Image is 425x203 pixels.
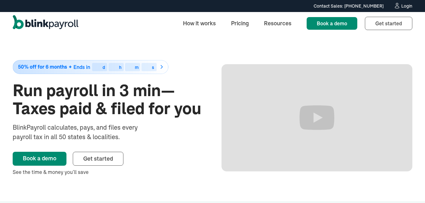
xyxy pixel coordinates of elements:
div: s [152,65,154,70]
a: Get started [365,17,412,30]
span: 50% off for 6 months [18,64,67,70]
div: m [135,65,139,70]
a: Resources [259,16,297,30]
span: Ends in [73,64,90,70]
iframe: Run Payroll in 3 min with BlinkPayroll [222,64,413,171]
a: home [13,15,78,32]
div: d [103,65,105,70]
a: Book a demo [13,152,66,166]
h1: Run payroll in 3 min—Taxes paid & filed for you [13,82,204,118]
a: 50% off for 6 monthsEnds indhms [13,60,204,74]
span: Get started [83,155,113,162]
div: h [119,65,122,70]
div: BlinkPayroll calculates, pays, and files every payroll tax in all 50 states & localities. [13,123,154,142]
div: See the time & money you’ll save [13,168,204,176]
a: Book a demo [307,17,357,30]
span: Get started [375,20,402,27]
a: How it works [178,16,221,30]
a: Get started [73,152,123,166]
div: Login [401,4,412,8]
a: Login [394,3,412,9]
div: Contact Sales: [PHONE_NUMBER] [314,3,384,9]
span: Book a demo [317,20,347,27]
a: Pricing [226,16,254,30]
